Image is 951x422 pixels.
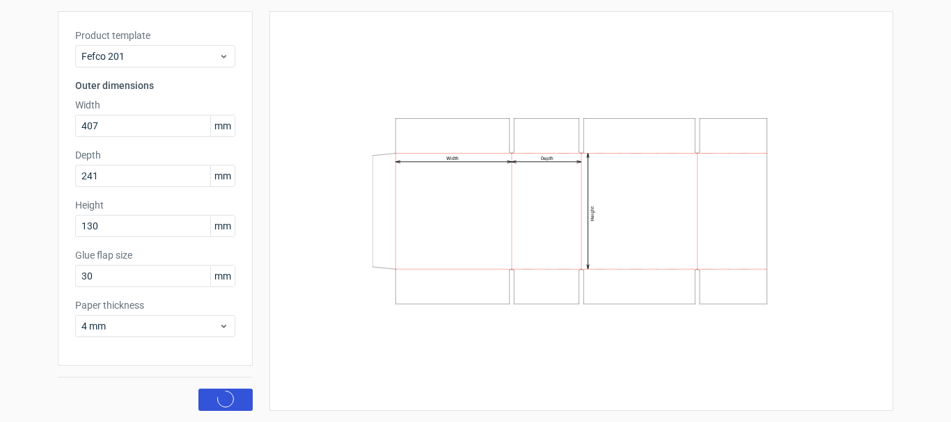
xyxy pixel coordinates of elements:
[75,148,235,162] label: Depth
[75,198,235,212] label: Height
[210,165,235,186] span: mm
[75,248,235,262] label: Glue flap size
[75,298,235,312] label: Paper thickness
[75,98,235,112] label: Width
[590,206,595,221] text: Height
[75,79,235,92] h3: Outer dimensions
[81,49,219,63] span: Fefco 201
[210,216,235,236] span: mm
[210,266,235,286] span: mm
[75,29,235,42] label: Product template
[446,156,459,161] text: Width
[81,319,219,333] span: 4 mm
[210,115,235,136] span: mm
[541,156,553,161] text: Depth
